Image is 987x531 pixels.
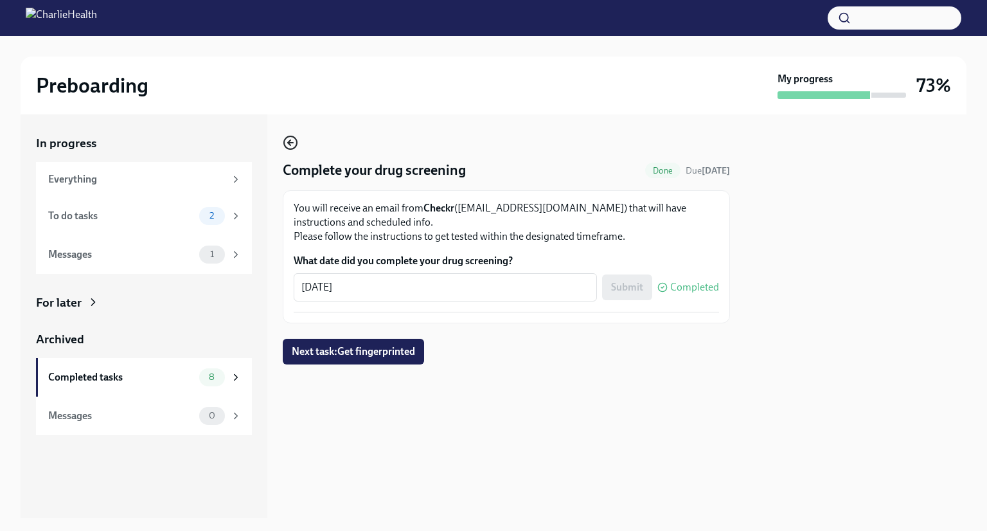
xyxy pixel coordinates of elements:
[36,294,252,311] a: For later
[36,358,252,397] a: Completed tasks8
[48,409,194,423] div: Messages
[36,235,252,274] a: Messages1
[36,294,82,311] div: For later
[36,73,148,98] h2: Preboarding
[201,372,222,382] span: 8
[778,72,833,86] strong: My progress
[48,172,225,186] div: Everything
[423,202,454,214] strong: Checkr
[686,165,730,177] span: September 29th, 2025 08:00
[283,161,466,180] h4: Complete your drug screening
[48,370,194,384] div: Completed tasks
[283,339,424,364] button: Next task:Get fingerprinted
[36,162,252,197] a: Everything
[36,397,252,435] a: Messages0
[686,165,730,176] span: Due
[201,411,223,420] span: 0
[202,249,222,259] span: 1
[645,166,680,175] span: Done
[26,8,97,28] img: CharlieHealth
[292,345,415,358] span: Next task : Get fingerprinted
[301,280,589,295] textarea: [DATE]
[702,165,730,176] strong: [DATE]
[916,74,951,97] h3: 73%
[48,209,194,223] div: To do tasks
[36,331,252,348] a: Archived
[36,135,252,152] a: In progress
[36,197,252,235] a: To do tasks2
[670,282,719,292] span: Completed
[48,248,194,262] div: Messages
[294,254,719,268] label: What date did you complete your drug screening?
[202,211,222,221] span: 2
[294,201,719,244] p: You will receive an email from ([EMAIL_ADDRESS][DOMAIN_NAME]) that will have instructions and sch...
